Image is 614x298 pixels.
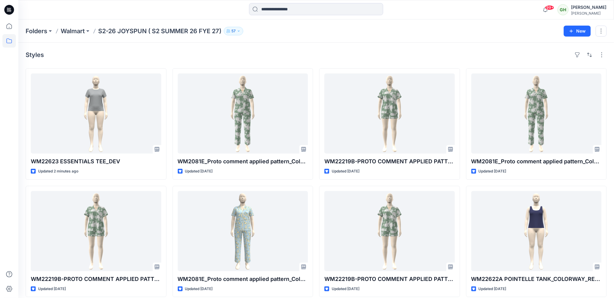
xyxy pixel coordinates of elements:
p: Updated [DATE] [38,286,66,292]
p: WM2081E_Proto comment applied pattern_Colorway_REV8 [178,157,308,166]
p: Updated 2 minutes ago [38,168,78,175]
a: Folders [26,27,47,35]
a: WM22622A POINTELLE TANK_COLORWAY_REV2 [471,191,602,271]
p: Updated [DATE] [332,168,359,175]
p: Updated [DATE] [479,286,506,292]
button: 57 [224,27,243,35]
a: WM22219B-PROTO COMMENT APPLIED PATTERN_COLORWAY_REV7 [324,191,455,271]
a: Walmart [61,27,85,35]
p: Updated [DATE] [185,286,213,292]
p: WM22623 ESSENTIALS TEE_DEV [31,157,161,166]
p: WM2081E_Proto comment applied pattern_Colorway_REV7 [178,275,308,283]
div: [PERSON_NAME] [571,4,606,11]
p: S2-26 JOYSPUN ( S2 SUMMER 26 FYE 27) [98,27,221,35]
a: WM2081E_Proto comment applied pattern_Colorway_REV8 [178,73,308,154]
div: GH [558,4,569,15]
a: WM2081E_Proto comment applied pattern_Colorway_REV7 [178,191,308,271]
p: WM22219B-PROTO COMMENT APPLIED PATTERN_COLORWAY_REV8 [31,275,161,283]
p: WM22219B-PROTO COMMENT APPLIED PATTERN_COLORWAY_REV9 [324,157,455,166]
p: Updated [DATE] [479,168,506,175]
button: New [564,26,591,37]
p: WM22622A POINTELLE TANK_COLORWAY_REV2 [471,275,602,283]
p: WM2081E_Proto comment applied pattern_Colorway_REV8 [471,157,602,166]
p: 57 [231,28,236,34]
a: WM22623 ESSENTIALS TEE_DEV [31,73,161,154]
p: Updated [DATE] [185,168,213,175]
p: Updated [DATE] [332,286,359,292]
span: 99+ [545,5,554,10]
h4: Styles [26,51,44,59]
div: [PERSON_NAME] [571,11,606,16]
a: WM22219B-PROTO COMMENT APPLIED PATTERN_COLORWAY_REV8 [31,191,161,271]
p: WM22219B-PROTO COMMENT APPLIED PATTERN_COLORWAY_REV7 [324,275,455,283]
a: WM2081E_Proto comment applied pattern_Colorway_REV8 [471,73,602,154]
a: WM22219B-PROTO COMMENT APPLIED PATTERN_COLORWAY_REV9 [324,73,455,154]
